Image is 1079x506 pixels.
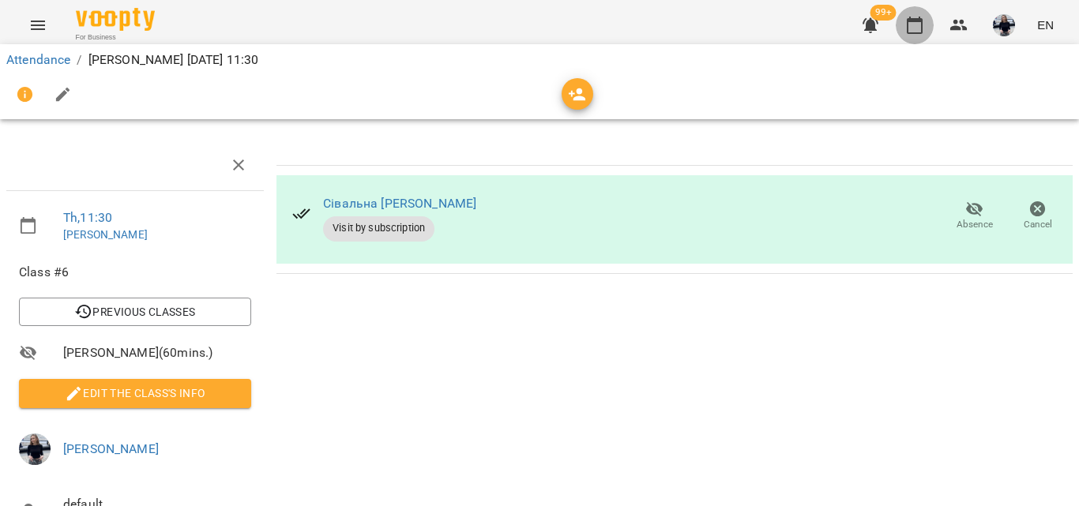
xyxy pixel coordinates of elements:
a: Сівальна [PERSON_NAME] [323,196,476,211]
p: [PERSON_NAME] [DATE] 11:30 [88,51,259,69]
span: For Business [76,32,155,43]
span: Edit the class's Info [32,384,239,403]
a: Attendance [6,52,70,67]
li: / [77,51,81,69]
img: Voopty Logo [76,8,155,31]
span: Visit by subscription [323,221,434,235]
span: Class #6 [19,263,251,282]
a: [PERSON_NAME] [63,441,159,456]
button: Previous Classes [19,298,251,326]
button: Edit the class's Info [19,379,251,407]
span: Absence [957,218,993,231]
img: bed276abe27a029eceb0b2f698d12980.jpg [993,14,1015,36]
a: [PERSON_NAME] [63,228,148,241]
span: 99+ [870,5,897,21]
span: Previous Classes [32,302,239,321]
button: Cancel [1006,194,1070,238]
span: [PERSON_NAME] ( 60 mins. ) [63,343,251,362]
button: Absence [943,194,1006,238]
a: Th , 11:30 [63,210,112,225]
span: EN [1037,17,1054,33]
nav: breadcrumb [6,51,1073,69]
span: Cancel [1024,218,1052,231]
button: EN [1031,10,1060,39]
button: Menu [19,6,57,44]
img: bed276abe27a029eceb0b2f698d12980.jpg [19,433,51,465]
